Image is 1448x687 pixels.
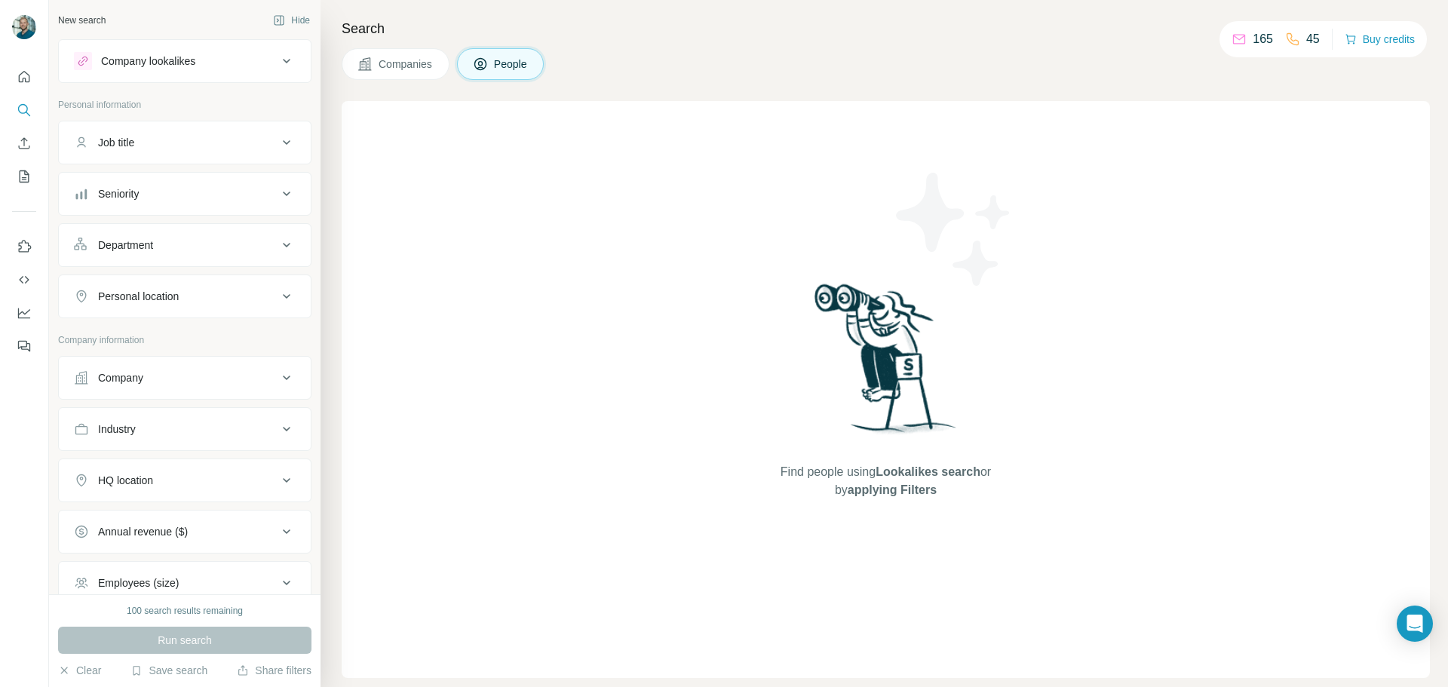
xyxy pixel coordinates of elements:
button: Department [59,227,311,263]
button: Buy credits [1345,29,1415,50]
div: 100 search results remaining [127,604,243,618]
img: Surfe Illustration - Stars [886,161,1022,297]
div: Employees (size) [98,575,179,590]
button: My lists [12,163,36,190]
p: 165 [1253,30,1273,48]
div: Company [98,370,143,385]
button: Hide [262,9,321,32]
span: People [494,57,529,72]
span: applying Filters [848,483,937,496]
button: Dashboard [12,299,36,327]
div: Annual revenue ($) [98,524,188,539]
button: HQ location [59,462,311,498]
button: Feedback [12,333,36,360]
h4: Search [342,18,1430,39]
button: Company [59,360,311,396]
button: Share filters [237,663,311,678]
div: Open Intercom Messenger [1397,606,1433,642]
span: Companies [379,57,434,72]
img: Avatar [12,15,36,39]
div: Seniority [98,186,139,201]
img: Surfe Illustration - Woman searching with binoculars [808,280,965,448]
button: Enrich CSV [12,130,36,157]
button: Quick start [12,63,36,90]
div: Department [98,238,153,253]
button: Company lookalikes [59,43,311,79]
div: New search [58,14,106,27]
div: Industry [98,422,136,437]
p: 45 [1306,30,1320,48]
button: Personal location [59,278,311,314]
button: Employees (size) [59,565,311,601]
p: Company information [58,333,311,347]
button: Clear [58,663,101,678]
button: Job title [59,124,311,161]
div: Job title [98,135,134,150]
button: Annual revenue ($) [59,514,311,550]
button: Seniority [59,176,311,212]
button: Use Surfe API [12,266,36,293]
span: Lookalikes search [876,465,980,478]
div: Company lookalikes [101,54,195,69]
div: HQ location [98,473,153,488]
div: Personal location [98,289,179,304]
p: Personal information [58,98,311,112]
button: Use Surfe on LinkedIn [12,233,36,260]
button: Search [12,97,36,124]
span: Find people using or by [765,463,1006,499]
button: Save search [130,663,207,678]
button: Industry [59,411,311,447]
